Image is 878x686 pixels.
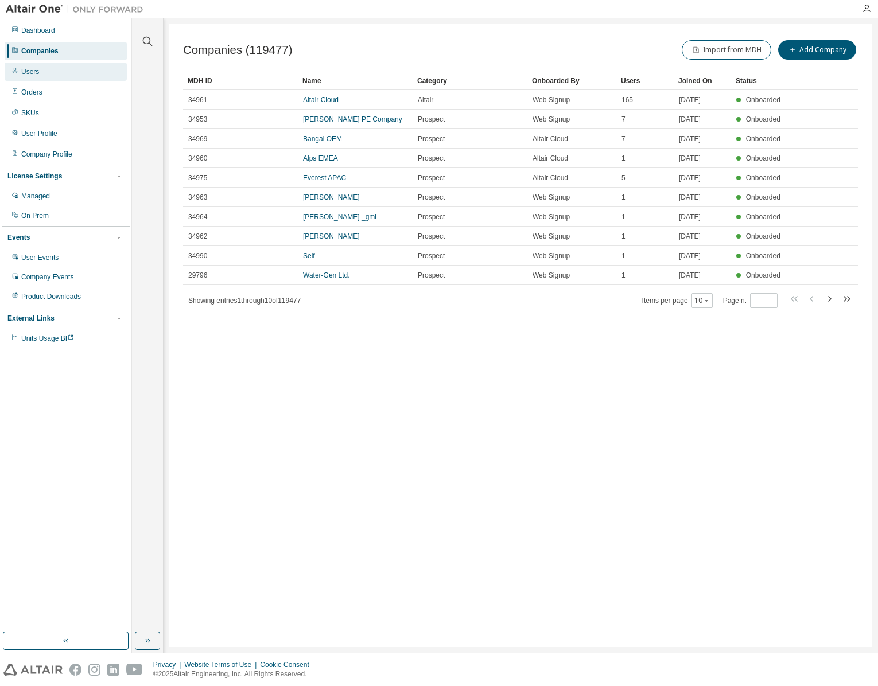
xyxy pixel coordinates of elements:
span: Altair Cloud [533,134,568,143]
div: Company Profile [21,150,72,159]
div: Category [417,72,523,90]
span: 7 [621,134,626,143]
span: 34962 [188,232,207,241]
div: SKUs [21,108,39,118]
div: Managed [21,192,50,201]
span: [DATE] [679,251,701,260]
span: 29796 [188,271,207,280]
span: [DATE] [679,271,701,280]
span: 34990 [188,251,207,260]
a: Self [303,252,315,260]
span: Onboarded [746,96,780,104]
span: [DATE] [679,154,701,163]
p: © 2025 Altair Engineering, Inc. All Rights Reserved. [153,669,316,679]
button: 10 [694,296,710,305]
div: Cookie Consent [260,660,316,669]
span: Prospect [418,154,445,163]
span: Companies (119477) [183,44,292,57]
span: Onboarded [746,252,780,260]
img: Altair One [6,3,149,15]
img: altair_logo.svg [3,664,63,676]
span: Prospect [418,193,445,202]
span: [DATE] [679,232,701,241]
span: Altair Cloud [533,154,568,163]
span: Prospect [418,212,445,221]
div: Dashboard [21,26,55,35]
span: Units Usage BI [21,334,74,342]
span: Web Signup [533,212,570,221]
span: Onboarded [746,174,780,182]
div: On Prem [21,211,49,220]
span: Onboarded [746,154,780,162]
span: 34975 [188,173,207,182]
a: Water-Gen Ltd. [303,271,350,279]
span: 1 [621,251,626,260]
div: Events [7,233,30,242]
span: 34961 [188,95,207,104]
span: 165 [621,95,633,104]
div: Joined On [678,72,727,90]
a: [PERSON_NAME] [303,232,360,240]
div: MDH ID [188,72,293,90]
a: Alps EMEA [303,154,338,162]
span: 34969 [188,134,207,143]
div: User Events [21,253,59,262]
a: [PERSON_NAME] PE Company [303,115,402,123]
a: [PERSON_NAME] _gml [303,213,376,221]
span: [DATE] [679,134,701,143]
span: 34963 [188,193,207,202]
div: Users [21,67,39,76]
span: Web Signup [533,193,570,202]
span: 1 [621,212,626,221]
img: facebook.svg [69,664,81,676]
span: Showing entries 1 through 10 of 119477 [188,297,301,305]
div: Status [736,72,784,90]
span: Onboarded [746,115,780,123]
div: Companies [21,46,59,56]
button: Add Company [778,40,856,60]
span: Web Signup [533,251,570,260]
span: [DATE] [679,193,701,202]
span: Onboarded [746,271,780,279]
div: User Profile [21,129,57,138]
a: Everest APAC [303,174,346,182]
span: Onboarded [746,213,780,221]
span: 1 [621,154,626,163]
span: Altair Cloud [533,173,568,182]
span: 5 [621,173,626,182]
span: Altair [418,95,433,104]
span: Prospect [418,232,445,241]
span: Web Signup [533,95,570,104]
span: Prospect [418,134,445,143]
div: Company Events [21,272,73,282]
span: [DATE] [679,173,701,182]
span: Prospect [418,115,445,124]
div: Onboarded By [532,72,612,90]
img: youtube.svg [126,664,143,676]
span: Prospect [418,251,445,260]
span: Web Signup [533,115,570,124]
span: Web Signup [533,232,570,241]
span: Items per page [642,293,713,308]
span: 34953 [188,115,207,124]
a: Altair Cloud [303,96,339,104]
div: Name [302,72,408,90]
span: 34960 [188,154,207,163]
img: instagram.svg [88,664,100,676]
span: 1 [621,271,626,280]
span: Prospect [418,271,445,280]
div: Orders [21,88,42,97]
span: [DATE] [679,212,701,221]
div: Privacy [153,660,184,669]
div: License Settings [7,171,62,181]
span: Web Signup [533,271,570,280]
span: 1 [621,193,626,202]
span: [DATE] [679,95,701,104]
span: Prospect [418,173,445,182]
div: Website Terms of Use [184,660,260,669]
button: Import from MDH [682,40,771,60]
div: Product Downloads [21,292,81,301]
div: External Links [7,314,55,323]
img: linkedin.svg [107,664,119,676]
span: Onboarded [746,135,780,143]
